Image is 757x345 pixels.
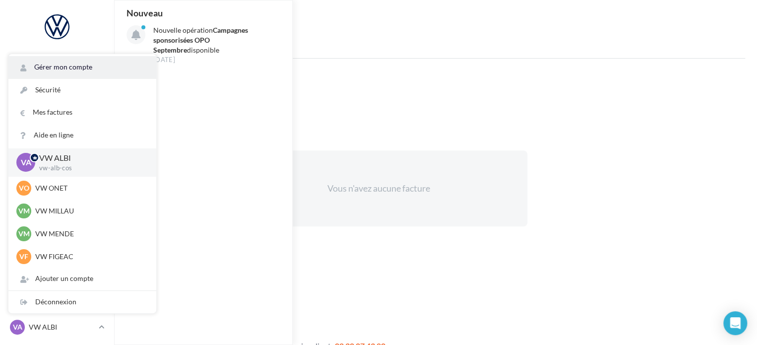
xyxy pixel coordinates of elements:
span: VF [19,252,28,262]
div: Déconnexion [8,291,156,313]
h1: Mes factures [126,16,745,31]
a: Sécurité [8,79,156,101]
a: Aide en ligne [8,124,156,146]
button: Notifications [6,50,104,70]
p: VW MENDE [35,229,144,239]
span: VO [19,183,29,193]
p: vw-alb-cos [39,164,140,173]
a: Mes factures [8,101,156,124]
p: VW FIGEAC [35,252,144,262]
a: Campagnes [6,149,108,170]
div: Open Intercom Messenger [723,311,747,335]
p: VW ALBI [39,152,140,164]
a: Boîte de réception49 [6,99,108,120]
a: Campagnes DataOnDemand [6,281,108,310]
div: Vous n'avez aucune facture [293,182,464,195]
p: VW ALBI [29,322,95,332]
span: VA [13,322,22,332]
a: VA VW ALBI [8,318,106,337]
div: Ajouter un compte [8,268,156,290]
p: VW MILLAU [35,206,144,216]
a: Médiathèque [6,199,108,219]
span: VA [21,157,31,168]
a: Opérations [6,74,108,95]
a: Calendrier [6,223,108,244]
a: Gérer mon compte [8,56,156,78]
a: Contacts [6,174,108,195]
span: VM [18,206,30,216]
a: PLV et print personnalisable [6,248,108,277]
p: VW ONET [35,183,144,193]
a: Visibilité en ligne [6,125,108,145]
span: VM [18,229,30,239]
